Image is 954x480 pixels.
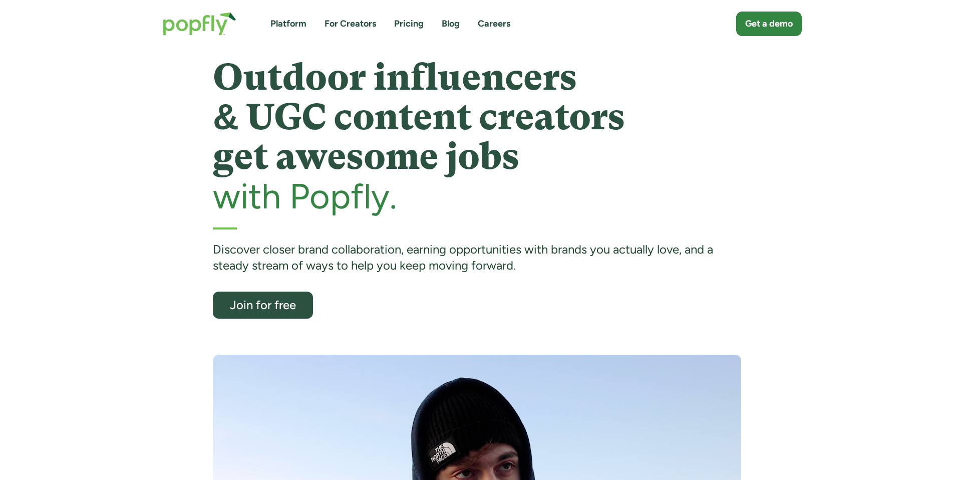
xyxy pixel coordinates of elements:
[736,12,802,36] a: Get a demo
[325,18,376,30] a: For Creators
[442,18,460,30] a: Blog
[213,292,313,319] a: Join for free
[394,18,424,30] a: Pricing
[478,18,510,30] a: Careers
[213,58,741,177] h1: Outdoor influencers & UGC content creators get awesome jobs
[153,2,246,46] a: home
[745,18,793,30] div: Get a demo
[213,242,741,274] div: Discover closer brand collaboration, earning opportunities with brands you actually love, and a s...
[213,177,741,215] h2: with Popfly.
[222,299,304,311] div: Join for free
[270,18,306,30] a: Platform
